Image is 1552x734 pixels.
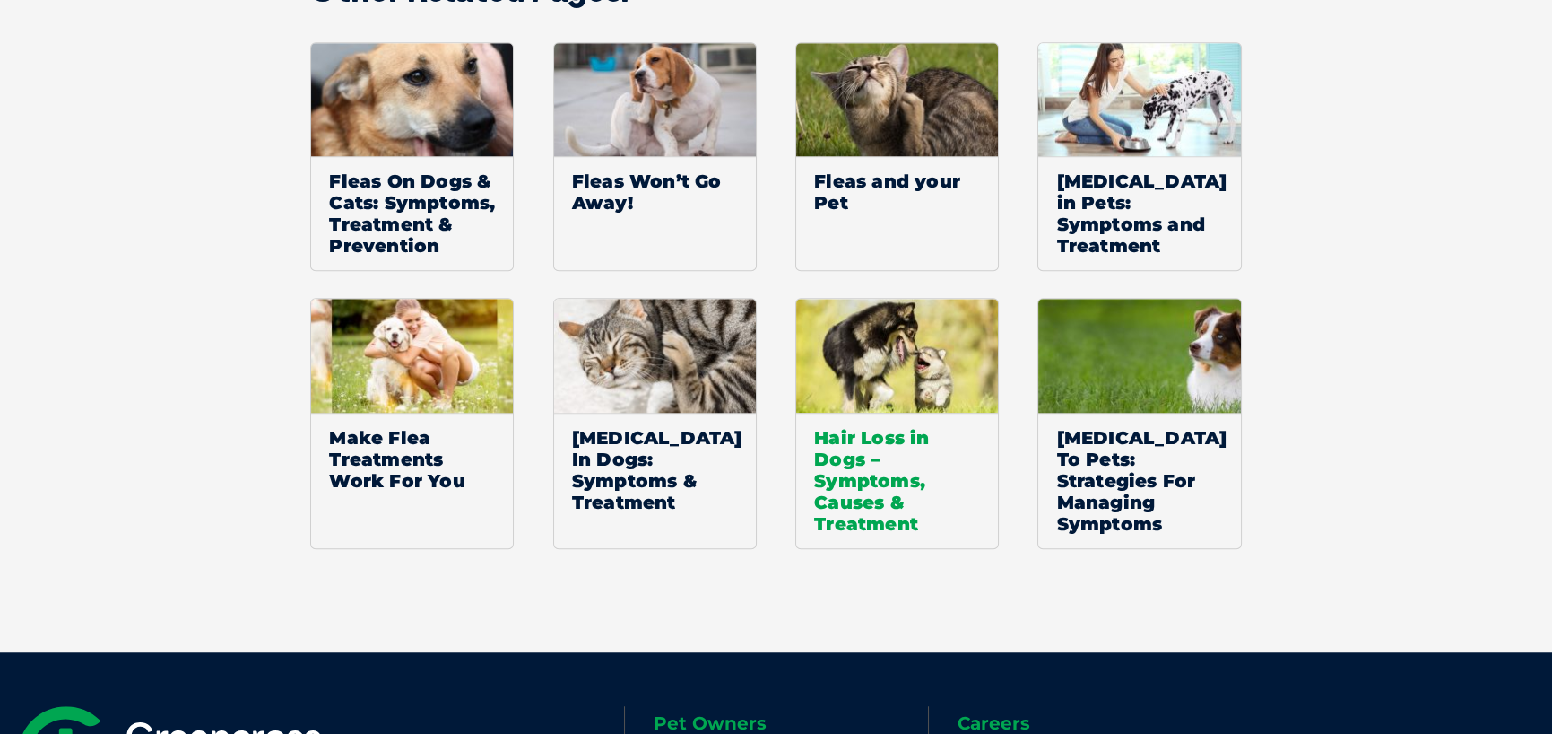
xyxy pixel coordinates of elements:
a: Default ThumbnailHair Loss in Dogs – Symptoms, Causes & Treatment [795,298,999,549]
span: Fleas Won’t Go Away! [554,156,756,227]
a: [MEDICAL_DATA] in Pets: Symptoms and Treatment [1037,42,1241,272]
img: Default Thumbnail [796,299,999,413]
a: Fleas Won’t Go Away! [553,42,757,272]
a: Make Flea Treatments Work For You [310,298,514,549]
span: Make Flea Treatments Work For You [311,413,513,505]
h6: Pet Owners [654,714,927,732]
a: [MEDICAL_DATA] In Dogs: Symptoms & Treatment [553,298,757,549]
a: Fleas and your Pet [795,42,999,272]
a: [MEDICAL_DATA] To Pets: Strategies For Managing Symptoms [1037,298,1241,549]
span: [MEDICAL_DATA] in Pets: Symptoms and Treatment [1038,156,1240,270]
h6: Careers [958,714,1231,732]
span: Hair Loss in Dogs – Symptoms, Causes & Treatment [796,413,998,548]
span: Fleas On Dogs & Cats: Symptoms, Treatment & Prevention [311,156,513,270]
img: cat itching because it has a cat skin problem like fleas [796,43,998,157]
img: Australian Shepherd [1038,299,1240,413]
span: [MEDICAL_DATA] In Dogs: Symptoms & Treatment [554,413,756,527]
a: Fleas On Dogs & Cats: Symptoms, Treatment & Prevention [310,42,514,272]
span: [MEDICAL_DATA] To Pets: Strategies For Managing Symptoms [1038,413,1240,548]
span: Fleas and your Pet [796,156,998,227]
